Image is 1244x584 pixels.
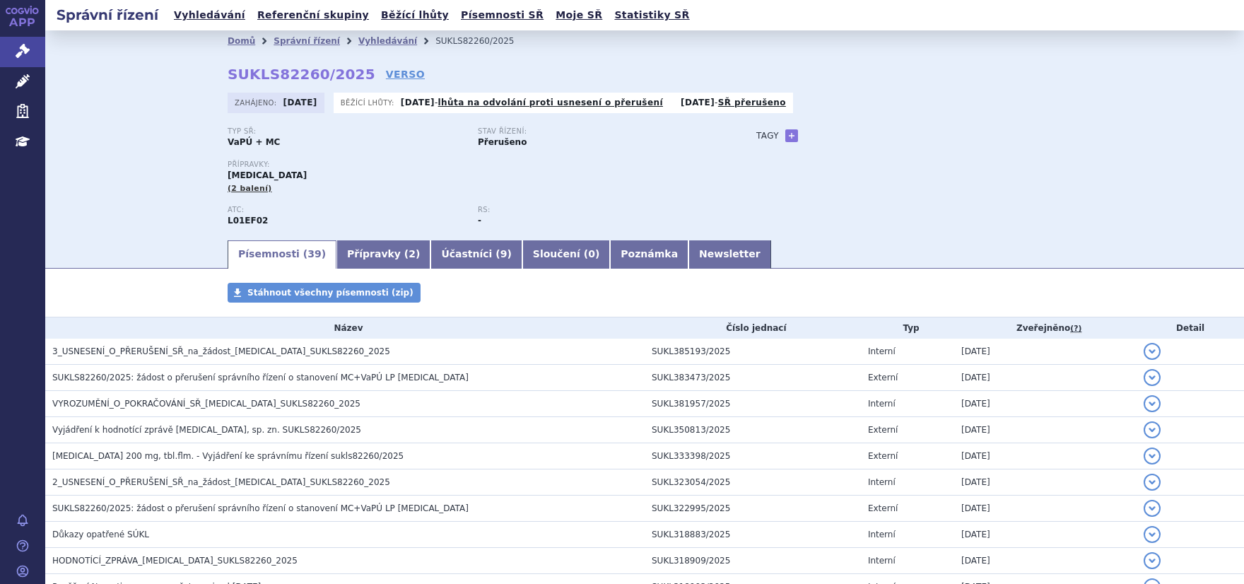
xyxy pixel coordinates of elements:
span: Interní [868,477,896,487]
a: VERSO [386,67,425,81]
strong: [DATE] [401,98,435,107]
td: SUKL385193/2025 [645,339,861,365]
a: Vyhledávání [358,36,417,46]
span: 2 [409,248,416,259]
th: Číslo jednací [645,317,861,339]
a: lhůta na odvolání proti usnesení o přerušení [438,98,663,107]
p: - [681,97,786,108]
span: [MEDICAL_DATA] [228,170,307,180]
h2: Správní řízení [45,5,170,25]
th: Zveřejněno [954,317,1137,339]
span: Externí [868,451,898,461]
span: 3_USNESENÍ_O_PŘERUŠENÍ_SŘ_na_žádost_KISQALI_SUKLS82260_2025 [52,346,390,356]
strong: SUKLS82260/2025 [228,66,375,83]
button: detail [1144,421,1161,438]
td: SUKL322995/2025 [645,496,861,522]
button: detail [1144,552,1161,569]
a: Statistiky SŘ [610,6,693,25]
td: [DATE] [954,522,1137,548]
td: [DATE] [954,391,1137,417]
a: + [785,129,798,142]
td: SUKL350813/2025 [645,417,861,443]
span: 39 [307,248,321,259]
td: [DATE] [954,443,1137,469]
strong: [DATE] [283,98,317,107]
button: detail [1144,343,1161,360]
td: [DATE] [954,365,1137,391]
a: Vyhledávání [170,6,250,25]
span: Interní [868,399,896,409]
p: RS: [478,206,714,214]
th: Detail [1137,317,1244,339]
span: Externí [868,425,898,435]
td: SUKL383473/2025 [645,365,861,391]
span: 0 [588,248,595,259]
span: Důkazy opatřené SÚKL [52,530,149,539]
span: Externí [868,503,898,513]
button: detail [1144,369,1161,386]
a: Písemnosti (39) [228,240,336,269]
strong: - [478,216,481,226]
abbr: (?) [1070,324,1081,334]
span: HODNOTÍCÍ_ZPRÁVA_KISQALI_SUKLS82260_2025 [52,556,298,566]
p: Typ SŘ: [228,127,464,136]
span: Běžící lhůty: [341,97,397,108]
li: SUKLS82260/2025 [435,30,532,52]
p: - [401,97,663,108]
span: 9 [500,248,507,259]
td: [DATE] [954,548,1137,574]
th: Typ [861,317,954,339]
button: detail [1144,526,1161,543]
td: [DATE] [954,339,1137,365]
a: Účastníci (9) [430,240,522,269]
a: Sloučení (0) [522,240,610,269]
strong: VaPÚ + MC [228,137,280,147]
a: Správní řízení [274,36,340,46]
a: Moje SŘ [551,6,606,25]
span: KISQALI 200 mg, tbl.flm. - Vyjádření ke správnímu řízení sukls82260/2025 [52,451,404,461]
td: SUKL333398/2025 [645,443,861,469]
a: SŘ přerušeno [718,98,786,107]
td: SUKL318883/2025 [645,522,861,548]
a: Běžící lhůty [377,6,453,25]
p: Přípravky: [228,160,728,169]
button: detail [1144,500,1161,517]
td: SUKL318909/2025 [645,548,861,574]
td: SUKL323054/2025 [645,469,861,496]
strong: RIBOCIKLIB [228,216,268,226]
span: Vyjádření k hodnotící zprávě KISQALI, sp. zn. SUKLS82260/2025 [52,425,361,435]
span: Externí [868,373,898,382]
a: Písemnosti SŘ [457,6,548,25]
span: Stáhnout všechny písemnosti (zip) [247,288,413,298]
a: Domů [228,36,255,46]
a: Poznámka [610,240,688,269]
strong: [DATE] [681,98,715,107]
p: ATC: [228,206,464,214]
span: SUKLS82260/2025: žádost o přerušení správního řízení o stanovení MC+VaPÚ LP Kisqali [52,373,469,382]
span: Interní [868,556,896,566]
p: Stav řízení: [478,127,714,136]
button: detail [1144,448,1161,465]
td: [DATE] [954,469,1137,496]
a: Stáhnout všechny písemnosti (zip) [228,283,421,303]
span: Zahájeno: [235,97,279,108]
td: SUKL381957/2025 [645,391,861,417]
span: SUKLS82260/2025: žádost o přerušení správního řízení o stanovení MC+VaPÚ LP Kisqali [52,503,469,513]
a: Přípravky (2) [336,240,430,269]
h3: Tagy [756,127,779,144]
span: Interní [868,346,896,356]
span: Interní [868,530,896,539]
span: (2 balení) [228,184,272,193]
button: detail [1144,395,1161,412]
a: Referenční skupiny [253,6,373,25]
strong: Přerušeno [478,137,527,147]
td: [DATE] [954,496,1137,522]
span: 2_USNESENÍ_O_PŘERUŠENÍ_SŘ_na_žádost_KISQALI_SUKLS82260_2025 [52,477,390,487]
span: VYROZUMĚNÍ_O_POKRAČOVÁNÍ_SŘ_KISQALI_SUKLS82260_2025 [52,399,360,409]
a: Newsletter [688,240,771,269]
th: Název [45,317,645,339]
button: detail [1144,474,1161,491]
td: [DATE] [954,417,1137,443]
